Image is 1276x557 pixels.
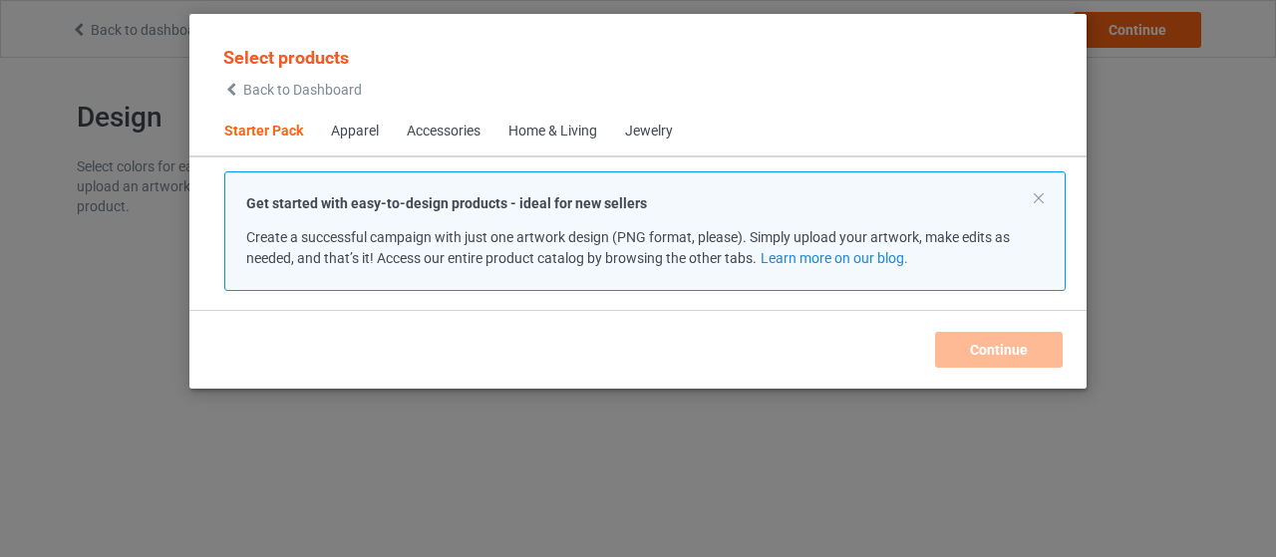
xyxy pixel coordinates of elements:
[625,122,673,141] div: Jewelry
[246,195,647,211] strong: Get started with easy-to-design products - ideal for new sellers
[223,47,349,68] span: Select products
[331,122,379,141] div: Apparel
[210,108,317,155] span: Starter Pack
[508,122,597,141] div: Home & Living
[761,250,908,266] a: Learn more on our blog.
[407,122,480,141] div: Accessories
[246,229,1010,266] span: Create a successful campaign with just one artwork design (PNG format, please). Simply upload you...
[243,82,362,98] span: Back to Dashboard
